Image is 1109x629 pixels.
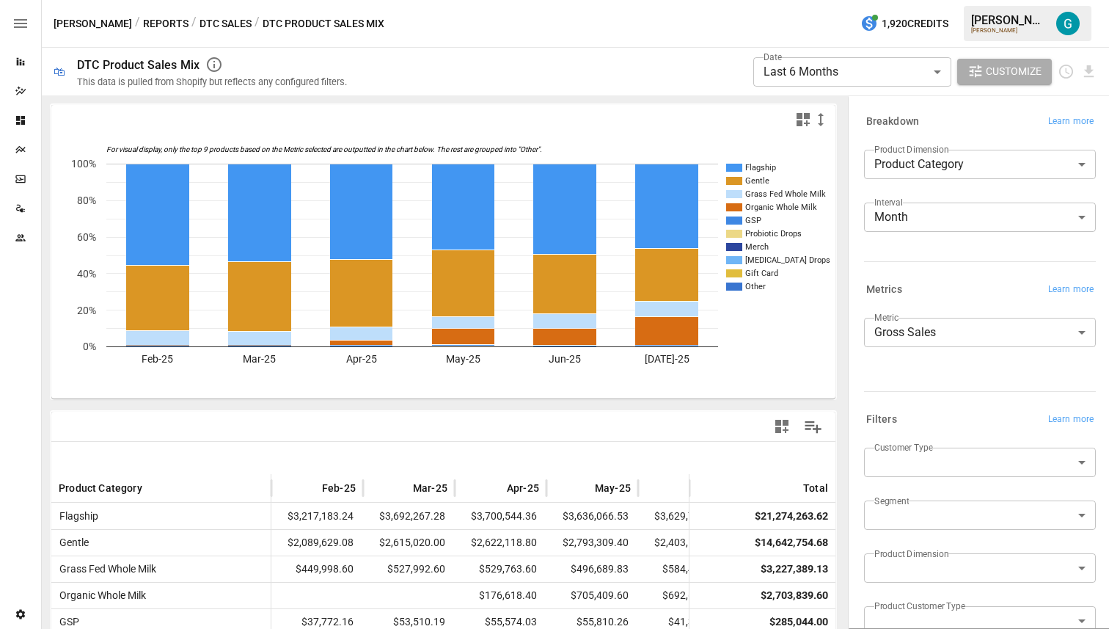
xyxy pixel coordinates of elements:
[745,203,817,212] text: Organic Whole Milk
[755,530,828,556] div: $14,642,754.68
[293,556,356,582] span: $449,998.60
[745,176,769,186] text: Gentle
[51,134,835,399] svg: A chart.
[255,15,260,33] div: /
[77,194,96,206] text: 80%
[77,76,347,87] div: This data is pulled from Shopify but reflects any configured filters.
[54,616,79,628] span: GSP
[285,530,356,556] span: $2,089,629.08
[866,282,902,298] h6: Metrics
[377,503,447,529] span: $3,692,267.28
[874,548,948,560] label: Product Dimension
[1048,114,1094,129] span: Learn more
[560,503,631,529] span: $3,636,066.53
[652,503,722,529] span: $3,629,773.34
[971,27,1047,34] div: [PERSON_NAME]
[413,481,447,495] span: Mar-25
[573,478,593,498] button: Sort
[71,158,96,170] text: 100%
[986,62,1042,81] span: Customize
[285,503,356,529] span: $3,217,183.24
[761,583,828,608] div: $2,703,839.60
[667,478,687,498] button: Sort
[764,51,782,63] label: Date
[874,495,909,507] label: Segment
[507,481,539,495] span: Apr-25
[322,481,356,495] span: Feb-25
[1047,3,1088,44] button: Gavin Acres
[874,143,948,156] label: Product Dimension
[200,15,252,33] button: DTC Sales
[191,15,197,33] div: /
[745,229,802,239] text: Probiotic Drops
[882,15,948,33] span: 1,920 Credits
[803,482,828,494] div: Total
[568,556,631,582] span: $496,689.83
[54,65,65,79] div: 🛍
[957,59,1053,85] button: Customize
[864,318,1096,347] div: Gross Sales
[745,189,826,199] text: Grass Fed Whole Milk
[874,311,898,324] label: Metric
[745,163,776,172] text: Flagship
[77,231,96,243] text: 60%
[745,216,761,225] text: GSP
[59,481,142,495] span: Product Category
[485,478,505,498] button: Sort
[866,412,897,428] h6: Filters
[144,478,164,498] button: Sort
[477,583,539,608] span: $176,618.40
[77,268,96,280] text: 40%
[83,341,96,352] text: 0%
[761,556,828,582] div: $3,227,389.13
[595,481,631,495] span: May-25
[300,478,321,498] button: Sort
[469,530,539,556] span: $2,622,118.80
[660,583,722,608] span: $692,652.80
[346,353,377,365] text: Apr-25
[797,410,830,443] button: Manage Columns
[560,530,631,556] span: $2,793,309.40
[77,58,200,72] div: DTC Product Sales Mix
[864,203,1096,232] div: Month
[54,510,98,522] span: Flagship
[874,196,903,208] label: Interval
[549,353,581,365] text: Jun-25
[652,530,722,556] span: $2,403,579.00
[446,353,480,365] text: May-25
[660,556,722,582] span: $584,476.00
[54,537,89,548] span: Gentle
[469,503,539,529] span: $3,700,544.36
[874,441,933,454] label: Customer Type
[1048,283,1094,297] span: Learn more
[745,269,778,278] text: Gift Card
[391,478,411,498] button: Sort
[135,15,140,33] div: /
[971,13,1047,27] div: [PERSON_NAME]
[854,10,954,37] button: 1,920Credits
[385,556,447,582] span: $527,992.60
[745,282,766,291] text: Other
[477,556,539,582] span: $529,763.60
[377,530,447,556] span: $2,615,020.00
[755,503,828,529] div: $21,274,263.62
[54,15,132,33] button: [PERSON_NAME]
[243,353,276,365] text: Mar-25
[764,65,838,79] span: Last 6 Months
[1048,412,1094,427] span: Learn more
[54,589,146,601] span: Organic Whole Milk
[142,353,173,365] text: Feb-25
[568,583,631,608] span: $705,409.60
[77,305,96,316] text: 20%
[866,114,919,130] h6: Breakdown
[745,242,769,252] text: Merch
[54,563,156,575] span: Grass Fed Whole Milk
[106,145,542,154] text: For visual display, only the top 9 products based on the Metric selected are outputted in the cha...
[1056,12,1080,35] img: Gavin Acres
[1058,63,1075,80] button: Schedule report
[745,255,830,265] text: [MEDICAL_DATA] Drops
[1080,63,1097,80] button: Download report
[645,353,689,365] text: [DATE]-25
